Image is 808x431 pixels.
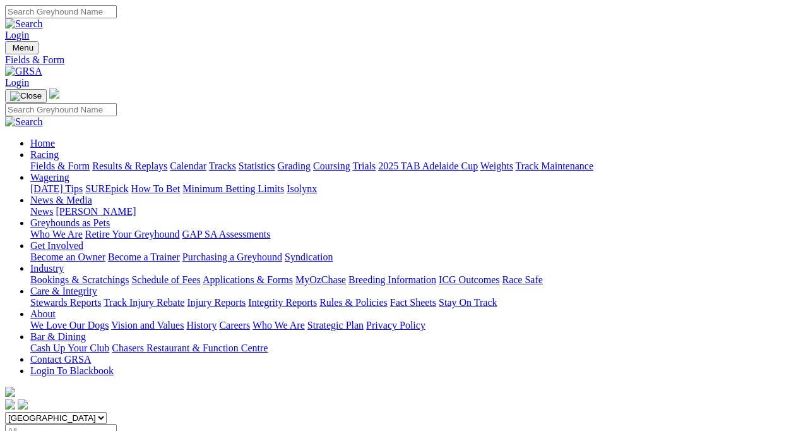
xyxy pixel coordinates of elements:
[10,91,42,101] img: Close
[278,161,311,171] a: Grading
[30,343,109,353] a: Cash Up Your Club
[170,161,206,171] a: Calendar
[5,30,29,40] a: Login
[439,274,499,285] a: ICG Outcomes
[85,229,180,240] a: Retire Your Greyhound
[13,43,33,52] span: Menu
[30,183,803,195] div: Wagering
[348,274,436,285] a: Breeding Information
[30,229,83,240] a: Who We Are
[209,161,236,171] a: Tracks
[378,161,478,171] a: 2025 TAB Adelaide Cup
[287,183,317,194] a: Isolynx
[111,320,184,331] a: Vision and Values
[352,161,376,171] a: Trials
[30,138,55,149] a: Home
[30,240,83,251] a: Get Involved
[108,252,180,262] a: Become a Trainer
[5,387,15,397] img: logo-grsa-white.png
[30,308,56,319] a: About
[480,161,513,171] a: Weights
[30,172,69,183] a: Wagering
[182,252,282,262] a: Purchasing a Greyhound
[182,229,271,240] a: GAP SA Assessments
[30,354,91,365] a: Contact GRSA
[5,103,117,116] input: Search
[187,297,246,308] a: Injury Reports
[30,297,803,308] div: Care & Integrity
[5,399,15,410] img: facebook.svg
[252,320,305,331] a: Who We Are
[30,195,92,205] a: News & Media
[30,263,64,274] a: Industry
[5,41,39,54] button: Toggle navigation
[85,183,128,194] a: SUREpick
[502,274,542,285] a: Race Safe
[30,286,97,296] a: Care & Integrity
[30,206,803,217] div: News & Media
[366,320,425,331] a: Privacy Policy
[319,297,388,308] a: Rules & Policies
[439,297,497,308] a: Stay On Track
[5,77,29,88] a: Login
[30,274,803,286] div: Industry
[5,5,117,18] input: Search
[248,297,317,308] a: Integrity Reports
[30,343,803,354] div: Bar & Dining
[5,18,43,30] img: Search
[30,149,59,160] a: Racing
[112,343,268,353] a: Chasers Restaurant & Function Centre
[56,206,136,217] a: [PERSON_NAME]
[30,320,803,331] div: About
[30,252,105,262] a: Become an Owner
[5,116,43,128] img: Search
[30,365,114,376] a: Login To Blackbook
[30,320,109,331] a: We Love Our Dogs
[30,206,53,217] a: News
[30,161,803,172] div: Racing
[30,274,129,285] a: Bookings & Scratchings
[239,161,275,171] a: Statistics
[49,88,59,99] img: logo-grsa-white.png
[182,183,284,194] a: Minimum Betting Limits
[390,297,436,308] a: Fact Sheets
[5,66,42,77] img: GRSA
[30,331,86,342] a: Bar & Dining
[92,161,167,171] a: Results & Replays
[203,274,293,285] a: Applications & Forms
[307,320,364,331] a: Strategic Plan
[30,183,83,194] a: [DATE] Tips
[30,229,803,240] div: Greyhounds as Pets
[18,399,28,410] img: twitter.svg
[219,320,250,331] a: Careers
[131,274,200,285] a: Schedule of Fees
[313,161,350,171] a: Coursing
[516,161,593,171] a: Track Maintenance
[285,252,333,262] a: Syndication
[30,161,90,171] a: Fields & Form
[131,183,181,194] a: How To Bet
[30,252,803,263] div: Get Involved
[30,297,101,308] a: Stewards Reports
[295,274,346,285] a: MyOzChase
[186,320,217,331] a: History
[30,217,110,228] a: Greyhounds as Pets
[5,54,803,66] a: Fields & Form
[5,89,47,103] button: Toggle navigation
[104,297,184,308] a: Track Injury Rebate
